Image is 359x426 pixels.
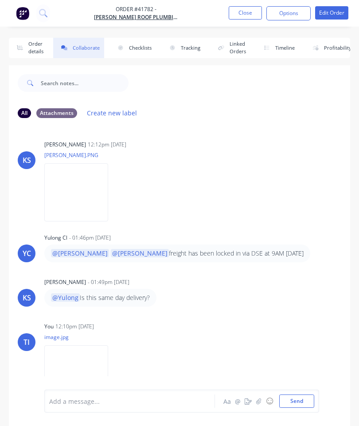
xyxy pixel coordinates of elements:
div: 12:12pm [DATE] [88,141,126,149]
button: Collaborate [53,38,104,58]
span: @[PERSON_NAME] [51,249,109,257]
div: YC [23,248,31,259]
button: Order details [9,38,48,58]
div: - 01:49pm [DATE] [88,278,129,286]
p: [PERSON_NAME].PNG [44,151,117,159]
button: Options [266,6,311,20]
div: [PERSON_NAME] [44,278,86,286]
div: You [44,323,54,331]
div: 12:10pm [DATE] [55,323,94,331]
div: Yulong Cl [44,234,67,242]
div: KS [23,292,31,303]
div: Attachments [36,108,77,118]
p: Is this same day delivery? [51,293,150,302]
input: Search notes... [41,74,129,92]
div: KS [23,155,31,166]
div: TI [23,337,30,347]
button: Close [229,6,262,20]
button: Linked Orders [210,38,250,58]
div: - 01:46pm [DATE] [69,234,111,242]
p: image.jpg [44,333,117,341]
button: @ [232,396,243,406]
button: ☺ [264,396,275,406]
button: Send [279,394,314,408]
button: Tracking [161,38,205,58]
img: Factory [16,7,29,20]
span: Order #41782 - [94,5,178,13]
button: Edit Order [315,6,348,20]
button: Aa [222,396,232,406]
div: [PERSON_NAME] [44,141,86,149]
button: Timeline [256,38,299,58]
div: All [18,108,31,118]
button: Create new label [82,107,142,119]
p: freight has been locked in via DSE at 9AM [DATE] [51,249,304,258]
button: Checklists [109,38,156,58]
span: @[PERSON_NAME] [111,249,169,257]
span: @Yulong [51,293,80,302]
a: [PERSON_NAME] Roof Plumbing [94,13,178,21]
button: Profitability [304,38,356,58]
